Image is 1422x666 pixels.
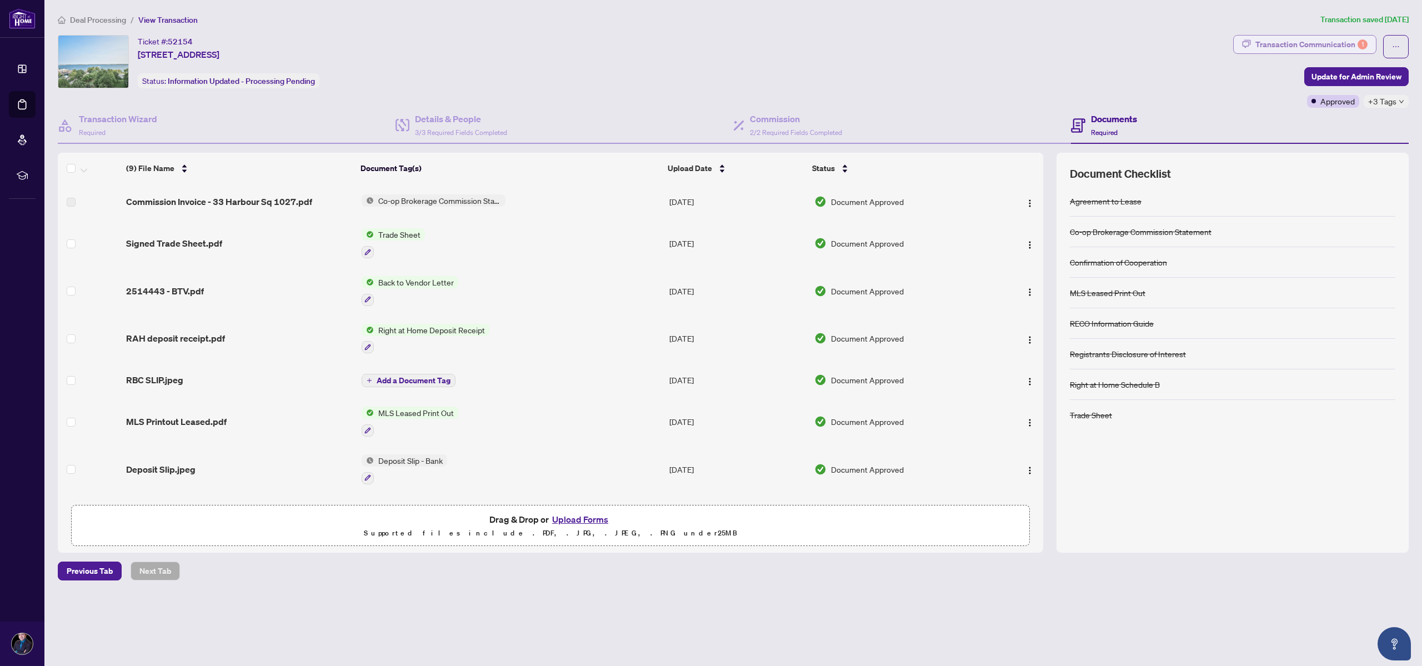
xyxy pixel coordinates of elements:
[1070,378,1160,390] div: Right at Home Schedule B
[1070,256,1167,268] div: Confirmation of Cooperation
[356,153,663,184] th: Document Tag(s)
[374,454,447,467] span: Deposit Slip - Bank
[1070,226,1211,238] div: Co-op Brokerage Commission Statement
[1021,234,1039,252] button: Logo
[362,374,455,387] button: Add a Document Tag
[168,76,315,86] span: Information Updated - Processing Pending
[362,454,374,467] img: Status Icon
[1025,466,1034,475] img: Logo
[1304,67,1409,86] button: Update for Admin Review
[126,284,204,298] span: 2514443 - BTV.pdf
[415,128,507,137] span: 3/3 Required Fields Completed
[1070,348,1186,360] div: Registrants Disclosure of Interest
[131,562,180,580] button: Next Tab
[79,128,106,137] span: Required
[131,13,134,26] li: /
[1021,282,1039,300] button: Logo
[1025,199,1034,208] img: Logo
[58,562,122,580] button: Previous Tab
[362,194,374,207] img: Status Icon
[1378,627,1411,660] button: Open asap
[1070,409,1112,421] div: Trade Sheet
[1021,413,1039,430] button: Logo
[374,228,425,241] span: Trade Sheet
[549,512,612,527] button: Upload Forms
[1021,329,1039,347] button: Logo
[1233,35,1376,54] button: Transaction Communication1
[814,374,827,386] img: Document Status
[831,196,904,208] span: Document Approved
[58,36,128,88] img: IMG-C12315314_1.jpg
[668,162,712,174] span: Upload Date
[1021,460,1039,478] button: Logo
[126,162,174,174] span: (9) File Name
[362,454,447,484] button: Status IconDeposit Slip - Bank
[12,633,33,654] img: Profile Icon
[814,332,827,344] img: Document Status
[362,324,489,354] button: Status IconRight at Home Deposit Receipt
[750,128,842,137] span: 2/2 Required Fields Completed
[1021,193,1039,211] button: Logo
[1025,377,1034,386] img: Logo
[138,73,319,88] div: Status:
[367,378,372,383] span: plus
[126,373,183,387] span: RBC SLIP.jpeg
[831,374,904,386] span: Document Approved
[1070,287,1145,299] div: MLS Leased Print Out
[362,276,374,288] img: Status Icon
[168,37,193,47] span: 52154
[1392,43,1400,51] span: ellipsis
[1091,112,1137,126] h4: Documents
[1368,95,1396,108] span: +3 Tags
[362,228,425,258] button: Status IconTrade Sheet
[72,505,1029,547] span: Drag & Drop orUpload FormsSupported files include .PDF, .JPG, .JPEG, .PNG under25MB
[1025,335,1034,344] img: Logo
[1025,288,1034,297] img: Logo
[831,285,904,297] span: Document Approved
[58,16,66,24] span: home
[489,512,612,527] span: Drag & Drop or
[1070,166,1171,182] span: Document Checklist
[377,377,450,384] span: Add a Document Tag
[665,398,810,445] td: [DATE]
[665,315,810,363] td: [DATE]
[831,332,904,344] span: Document Approved
[126,463,196,476] span: Deposit Slip.jpeg
[812,162,835,174] span: Status
[374,407,458,419] span: MLS Leased Print Out
[1070,195,1141,207] div: Agreement to Lease
[814,285,827,297] img: Document Status
[362,324,374,336] img: Status Icon
[665,219,810,267] td: [DATE]
[814,415,827,428] img: Document Status
[831,237,904,249] span: Document Approved
[362,194,505,207] button: Status IconCo-op Brokerage Commission Statement
[665,267,810,315] td: [DATE]
[1091,128,1118,137] span: Required
[1255,36,1368,53] div: Transaction Communication
[808,153,989,184] th: Status
[126,195,312,208] span: Commission Invoice - 33 Harbour Sq 1027.pdf
[665,362,810,398] td: [DATE]
[362,373,455,387] button: Add a Document Tag
[415,112,507,126] h4: Details & People
[122,153,356,184] th: (9) File Name
[138,35,193,48] div: Ticket #:
[665,184,810,219] td: [DATE]
[138,15,198,25] span: View Transaction
[814,237,827,249] img: Document Status
[1021,371,1039,389] button: Logo
[9,8,36,29] img: logo
[1311,68,1401,86] span: Update for Admin Review
[374,324,489,336] span: Right at Home Deposit Receipt
[750,112,842,126] h4: Commission
[665,493,810,541] td: [DATE]
[663,153,808,184] th: Upload Date
[126,415,227,428] span: MLS Printout Leased.pdf
[67,562,113,580] span: Previous Tab
[831,415,904,428] span: Document Approved
[374,276,458,288] span: Back to Vendor Letter
[138,48,219,61] span: [STREET_ADDRESS]
[1320,13,1409,26] article: Transaction saved [DATE]
[70,15,126,25] span: Deal Processing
